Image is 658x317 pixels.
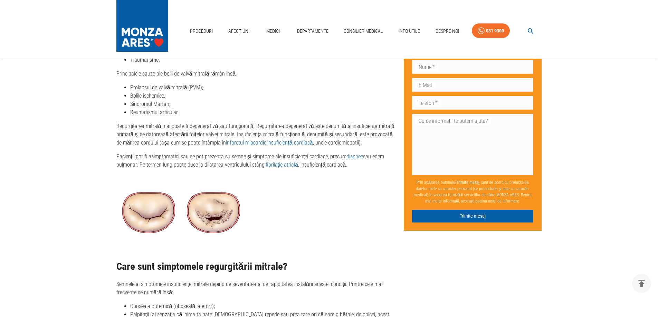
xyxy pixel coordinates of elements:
[262,24,284,38] a: Medici
[181,180,246,245] img: Valva Mitrala regurgitare | Centrele ARES | Inovatie in Cardiologie
[116,261,398,272] h2: Care sunt simptomele regurgitării mitrale?
[130,92,398,100] li: Bolile ischemice;
[187,24,216,38] a: Proceduri
[130,302,398,310] li: Oboseala puternică (oboseală la efort);
[226,139,266,146] a: infarctul miocardic
[266,161,298,168] a: fibrilație atrială
[267,139,313,146] a: insuficiență cardiacă
[116,122,398,147] p: Regurgitarea mitrală mai poate fi degenerativă sau funcțională. Regurgitarea degenerativă este de...
[226,24,252,38] a: Afecțiuni
[116,70,398,78] p: Principalele cauze ale bolii de valvă mitrală rămân însă:
[116,152,398,169] p: Pacienții pot fi asimptomatici sau se pot prezenta cu semne și simptome ale insuficienței cardiac...
[412,177,534,207] p: Prin apăsarea butonului , sunt de acord cu prelucrarea datelor mele cu caracter personal (ce pot ...
[130,108,398,117] li: Reumatismul articular.
[396,24,423,38] a: Info Utile
[116,280,398,297] p: Semnele și simptomele insuficienței mitrale depind de severitatea și de rapiditatea instalării ac...
[472,23,510,38] a: 031 9300
[116,180,181,245] img: Valva Mitrala normala | Centrele ARES | Inovatie in Cardiologie
[486,27,504,35] div: 031 9300
[294,24,331,38] a: Departamente
[412,210,534,222] button: Trimite mesaj
[456,180,479,185] b: Trimite mesaj
[130,100,398,108] li: Sindromul Marfan;
[433,24,462,38] a: Despre Noi
[341,24,386,38] a: Consilier Medical
[632,274,651,293] button: delete
[130,56,398,64] li: Traumatisme.
[346,153,363,160] a: dispnee
[130,83,398,92] li: Prolapsul de valvă mitrală (PVM);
